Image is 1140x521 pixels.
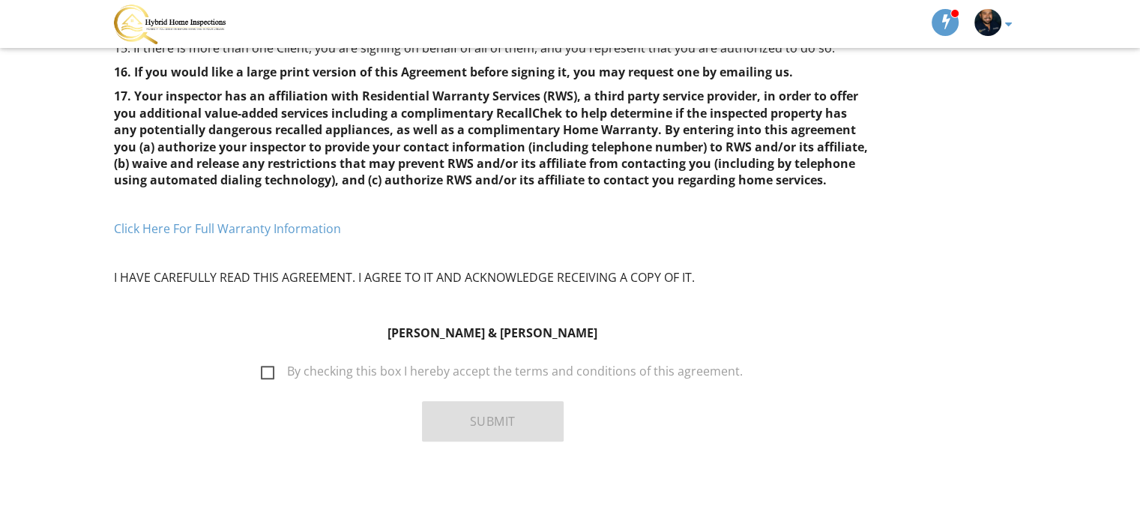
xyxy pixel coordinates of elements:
p: 17. Your inspector has an affiliation with Residential Warranty Services (RWS), a third party ser... [114,88,871,188]
strong: [PERSON_NAME] & [PERSON_NAME] [387,325,597,341]
p: 16. If you would like a large print version of this Agreement before signing it, you may request ... [114,64,871,80]
button: Submit [422,401,564,442]
a: Click Here For Full Warranty Information [114,220,341,237]
img: head_shot.jpg [974,9,1001,36]
label: By checking this box I hereby accept the terms and conditions of this agreement. [261,364,743,383]
img: Hybrid Home Inspections [114,4,226,44]
p: I HAVE CAREFULLY READ THIS AGREEMENT. I AGREE TO IT AND ACKNOWLEDGE RECEIVING A COPY OF IT. [114,269,871,286]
